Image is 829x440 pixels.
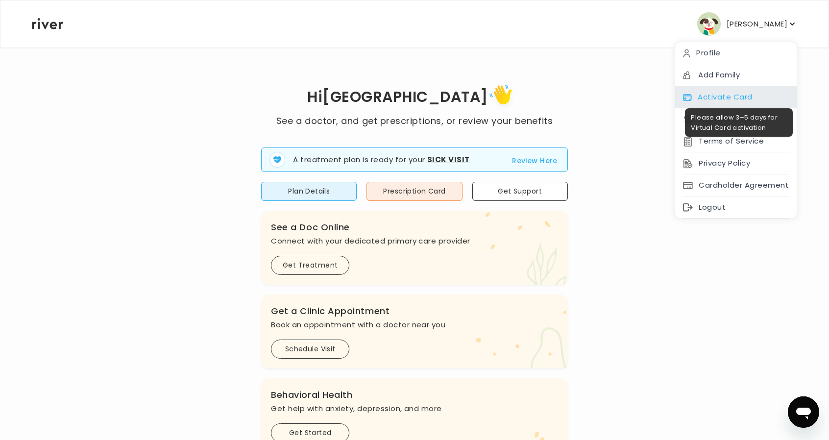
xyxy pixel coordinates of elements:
div: Terms of Service [675,130,797,152]
h3: Behavioral Health [271,388,558,402]
p: Connect with your dedicated primary care provider [271,234,558,248]
p: A treatment plan is ready for your [293,154,470,166]
p: Book an appointment with a doctor near you [271,318,558,332]
button: user avatar[PERSON_NAME] [697,12,797,36]
div: Cardholder Agreement [675,174,797,196]
img: user avatar [697,12,721,36]
h1: Hi [GEOGRAPHIC_DATA] [276,81,553,114]
h3: Get a Clinic Appointment [271,304,558,318]
div: Privacy Policy [675,152,797,174]
iframe: Button to launch messaging window [788,396,819,428]
button: Prescription Card [366,182,462,201]
button: Reimbursement [683,112,762,126]
div: Profile [675,42,797,64]
div: Add Family [675,64,797,86]
p: [PERSON_NAME] [727,17,787,31]
button: Review Here [512,155,558,167]
p: See a doctor, and get prescriptions, or review your benefits [276,114,553,128]
strong: Sick Visit [427,154,470,165]
button: Get Support [472,182,568,201]
div: Activate Card [675,86,797,108]
h3: See a Doc Online [271,220,558,234]
button: Plan Details [261,182,357,201]
p: Get help with anxiety, depression, and more [271,402,558,416]
button: Schedule Visit [271,340,349,359]
div: Logout [675,196,797,219]
button: Get Treatment [271,256,349,275]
